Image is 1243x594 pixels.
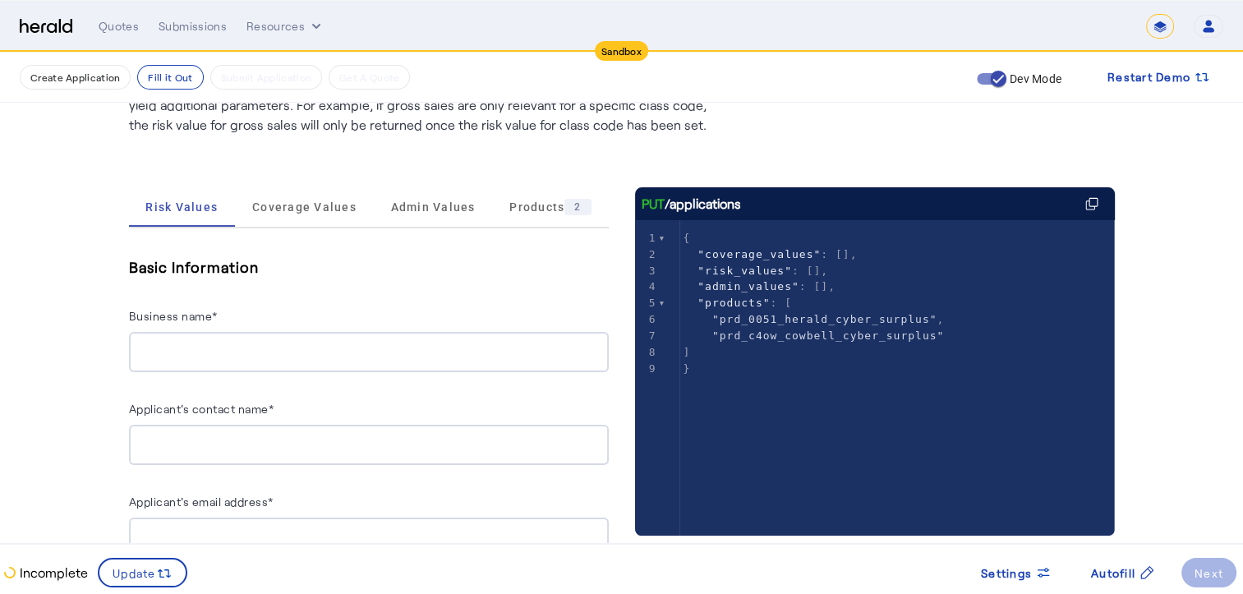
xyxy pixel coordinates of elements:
div: 2 [635,246,659,263]
div: Submissions [159,18,227,35]
span: Products [509,199,591,215]
button: Get A Quote [329,65,410,90]
label: Dev Mode [1006,71,1061,87]
button: Fill it Out [137,65,203,90]
span: ] [684,346,691,358]
div: 7 [635,328,659,344]
img: Herald Logo [20,19,72,35]
label: Business name* [129,309,218,323]
span: Admin Values [391,201,476,213]
span: Coverage Values [252,201,357,213]
div: 9 [635,361,659,377]
button: Submit Application [210,65,322,90]
div: 6 [635,311,659,328]
span: , [684,313,945,325]
span: "coverage_values" [697,248,821,260]
div: 2 [564,199,591,215]
div: 1 [635,230,659,246]
button: Restart Demo [1094,62,1223,92]
span: PUT [642,194,665,214]
button: Settings [968,558,1065,587]
button: Update [98,558,187,587]
div: Sandbox [595,41,648,61]
span: : [], [684,248,858,260]
span: } [684,362,691,375]
label: Applicant's contact name* [129,402,274,416]
span: "risk_values" [697,265,792,277]
span: "products" [697,297,770,309]
label: Applicant's email address* [129,495,274,509]
div: 4 [635,279,659,295]
span: Settings [981,564,1032,582]
p: Incomplete [16,563,88,582]
button: Autofill [1078,558,1168,587]
div: /applications [642,194,741,214]
span: Autofill [1091,564,1135,582]
button: Resources dropdown menu [246,18,325,35]
span: Update [113,564,156,582]
span: { [684,232,691,244]
span: : [], [684,265,829,277]
span: : [ [684,297,793,309]
div: 5 [635,295,659,311]
span: : [], [684,280,836,292]
span: Restart Demo [1107,67,1190,87]
div: 8 [635,344,659,361]
div: Quotes [99,18,139,35]
span: Risk Values [145,201,218,213]
h5: Basic Information [129,255,609,279]
span: "prd_c4ow_cowbell_cyber_surplus" [712,329,944,342]
span: "prd_0051_herald_cyber_surplus" [712,313,937,325]
button: Create Application [20,65,131,90]
div: 3 [635,263,659,279]
span: "admin_values" [697,280,799,292]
